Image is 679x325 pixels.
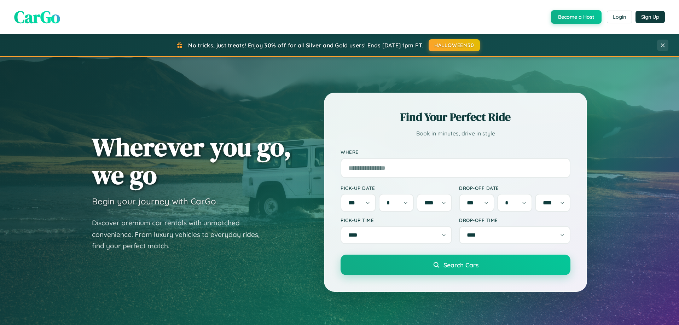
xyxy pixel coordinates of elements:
[92,196,216,207] h3: Begin your journey with CarGo
[607,11,632,23] button: Login
[341,185,452,191] label: Pick-up Date
[429,39,480,51] button: HALLOWEEN30
[14,5,60,29] span: CarGo
[341,217,452,223] label: Pick-up Time
[636,11,665,23] button: Sign Up
[341,109,570,125] h2: Find Your Perfect Ride
[341,149,570,155] label: Where
[459,185,570,191] label: Drop-off Date
[188,42,423,49] span: No tricks, just treats! Enjoy 30% off for all Silver and Gold users! Ends [DATE] 1pm PT.
[459,217,570,223] label: Drop-off Time
[92,217,269,252] p: Discover premium car rentals with unmatched convenience. From luxury vehicles to everyday rides, ...
[341,128,570,139] p: Book in minutes, drive in style
[92,133,291,189] h1: Wherever you go, we go
[341,255,570,275] button: Search Cars
[551,10,602,24] button: Become a Host
[443,261,478,269] span: Search Cars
